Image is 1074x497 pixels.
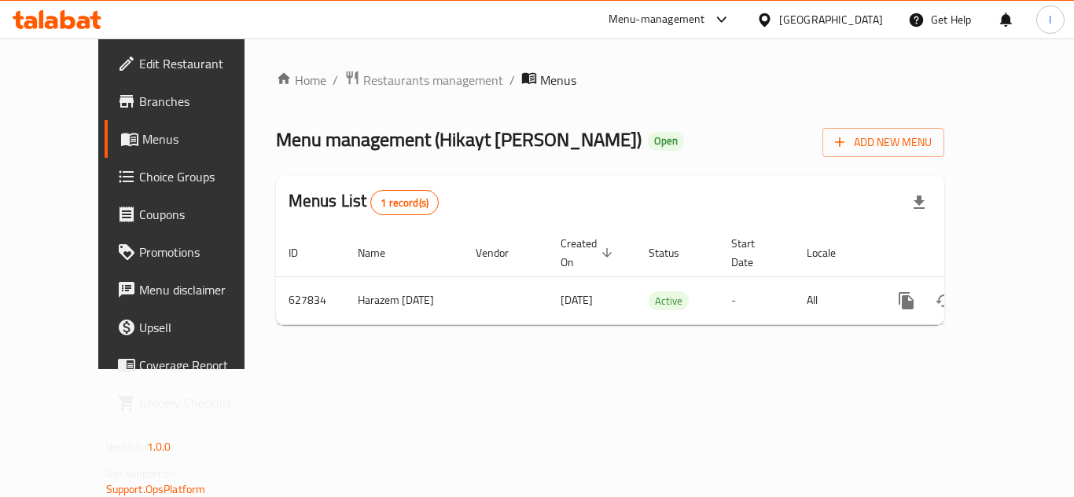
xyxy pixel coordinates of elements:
span: Menus [142,130,265,148]
span: Created On [561,234,617,272]
nav: breadcrumb [276,70,945,90]
a: Coupons [105,196,278,233]
li: / [333,71,338,90]
li: / [509,71,515,90]
span: Add New Menu [835,133,932,152]
a: Edit Restaurant [105,45,278,82]
td: 627834 [276,276,345,324]
td: All [794,276,875,324]
span: Menus [540,71,576,90]
div: [GEOGRAPHIC_DATA] [779,11,883,28]
td: - [719,276,794,324]
div: Open [648,132,684,151]
span: [DATE] [561,290,593,310]
span: Menu disclaimer [139,280,265,299]
a: Coverage Report [105,346,278,384]
span: Active [649,292,689,310]
span: Menu management ( Hikayt [PERSON_NAME] ) [276,122,642,157]
span: Vendor [476,243,529,262]
span: Locale [807,243,856,262]
span: Coupons [139,205,265,224]
span: Branches [139,92,265,111]
div: Menu-management [609,10,705,29]
table: enhanced table [276,229,1051,325]
td: Harazem [DATE] [345,276,463,324]
span: Promotions [139,243,265,261]
a: Promotions [105,233,278,271]
span: Name [358,243,406,262]
span: Start Date [731,234,775,272]
a: Menus [105,120,278,158]
th: Actions [875,229,1051,277]
a: Grocery Checklist [105,384,278,422]
span: Restaurants management [363,71,503,90]
span: Status [649,243,700,262]
button: Add New Menu [822,128,944,157]
span: Edit Restaurant [139,54,265,73]
button: Change Status [925,282,963,320]
div: Export file [900,184,938,221]
span: Open [648,134,684,148]
a: Menu disclaimer [105,271,278,309]
span: Upsell [139,318,265,337]
a: Upsell [105,309,278,346]
h2: Menus List [289,189,439,215]
span: Grocery Checklist [139,393,265,412]
a: Choice Groups [105,158,278,196]
span: 1 record(s) [371,196,438,210]
span: Choice Groups [139,167,265,186]
span: l [1049,11,1051,28]
span: Version: [106,437,145,457]
span: 1.0.0 [147,437,171,457]
a: Restaurants management [344,70,503,90]
a: Home [276,71,326,90]
span: Get support on: [106,463,178,484]
span: Coverage Report [139,356,265,375]
span: ID [289,243,318,262]
div: Total records count [370,190,439,215]
button: more [888,282,925,320]
a: Branches [105,82,278,120]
